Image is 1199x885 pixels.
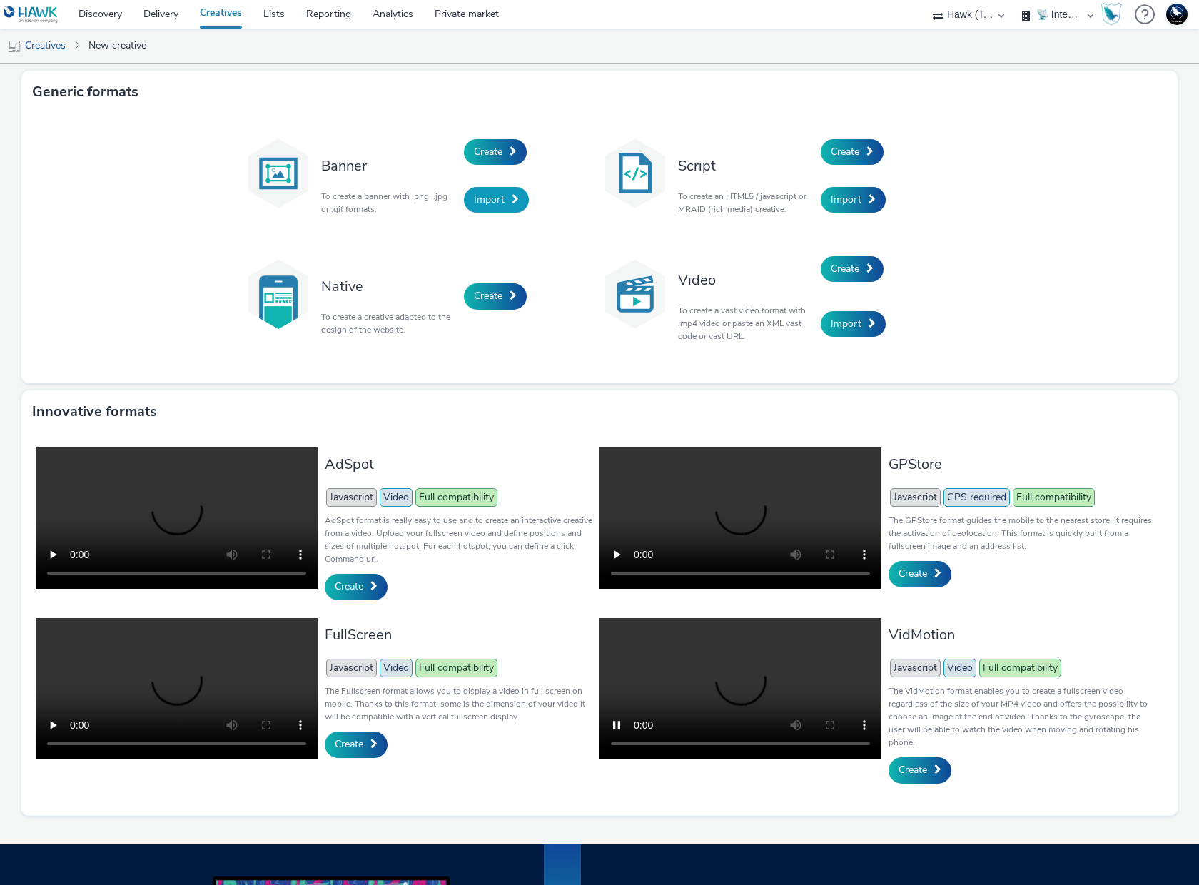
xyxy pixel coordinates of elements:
[380,659,413,677] span: Video
[464,139,527,165] a: Create
[325,574,388,600] a: Create
[890,488,941,507] span: Javascript
[415,659,497,677] span: Full compatibility
[831,317,861,330] span: Import
[889,514,1156,552] p: The GPStore format guides the mobile to the nearest store, it requires the activation of geolocat...
[831,145,859,158] span: Create
[889,757,951,783] a: Create
[464,283,527,309] a: Create
[32,401,157,423] h3: Innovative formats
[599,138,671,209] img: code.svg
[474,289,502,303] span: Create
[599,258,671,330] img: video.svg
[325,732,388,757] a: Create
[335,737,363,751] span: Create
[81,29,153,63] a: New creative
[335,580,363,593] span: Create
[1166,4,1188,25] img: Support Hawk
[1101,3,1122,26] img: Hawk Academy
[326,488,377,507] span: Javascript
[890,659,941,677] span: Javascript
[325,514,592,565] p: AdSpot format is really easy to use and to create an interactive creative from a video. Upload yo...
[889,561,951,587] a: Create
[321,190,457,216] p: To create a banner with .png, .jpg or .gif formats.
[325,455,592,474] h3: AdSpot
[326,659,377,677] span: Javascript
[678,156,814,176] h3: Script
[979,659,1061,677] span: Full compatibility
[474,145,502,158] span: Create
[821,139,884,165] a: Create
[325,684,592,723] p: The Fullscreen format allows you to display a video in full screen on mobile. Thanks to this form...
[943,659,976,677] span: Video
[321,310,457,336] p: To create a creative adapted to the design of the website.
[7,39,21,54] img: mobile
[678,304,814,343] p: To create a vast video format with .mp4 video or paste an XML vast code or vast URL.
[1013,488,1095,507] span: Full compatibility
[821,311,886,337] a: Import
[1101,3,1128,26] a: Hawk Academy
[474,193,505,206] span: Import
[243,258,314,330] img: native.svg
[899,567,927,580] span: Create
[889,625,1156,644] h3: VidMotion
[415,488,497,507] span: Full compatibility
[889,455,1156,474] h3: GPStore
[32,81,138,103] h3: Generic formats
[831,193,861,206] span: Import
[831,262,859,275] span: Create
[678,190,814,216] p: To create an HTML5 / javascript or MRAID (rich media) creative.
[4,6,59,24] img: undefined Logo
[943,488,1010,507] span: GPS required
[243,138,314,209] img: banner.svg
[889,684,1156,749] p: The VidMotion format enables you to create a fullscreen video regardless of the size of your MP4 ...
[678,270,814,290] h3: Video
[321,156,457,176] h3: Banner
[380,488,413,507] span: Video
[321,277,457,296] h3: Native
[899,763,927,777] span: Create
[821,187,886,213] a: Import
[821,256,884,282] a: Create
[464,187,529,213] a: Import
[325,625,592,644] h3: FullScreen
